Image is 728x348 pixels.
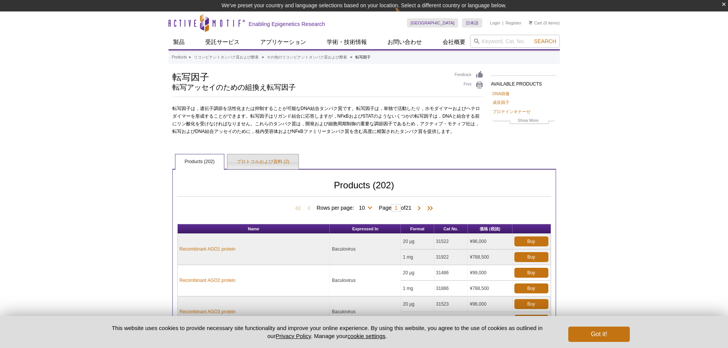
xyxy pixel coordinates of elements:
a: Recombinant AGO1 protein [180,246,236,253]
td: ¥788,500 [468,249,512,265]
li: | [503,18,504,28]
span: Rows per page: [316,204,375,211]
td: ¥96,000 [468,234,512,249]
a: Products (202) [175,154,224,170]
a: その他のリコンビナントタンパク質および酵素 [267,54,347,61]
td: 31486 [434,265,468,281]
button: Search [532,38,558,45]
a: 成長因子 [493,99,509,106]
h1: 転写因子 [172,71,447,82]
span: 転写因子は，遺伝子調節を活性化または抑制することが可能な 結合タンパク質です。転写因子は，単独で活動したり，ホモダイマーおよびヘテロダイマーを形成することができます。転写因子はリガンド結合に応答... [172,106,480,134]
button: cookie settings [347,333,385,339]
span: NF [292,129,298,134]
td: 20 µg [401,234,434,249]
li: (0 items) [529,18,560,28]
a: Register [506,20,521,26]
a: Buy [514,252,548,262]
td: 1 mg [401,249,434,265]
a: Buy [514,236,548,246]
span: NF [337,113,344,119]
td: 31923 [434,312,468,328]
td: 31922 [434,249,468,265]
td: Baculovirus [330,296,401,328]
a: アプリケーション [256,35,311,49]
a: プロトコルおよび資料 (2) [227,154,298,170]
h2: Enabling Epigenetics Research [249,21,325,28]
td: 20 µg [401,296,434,312]
th: Format [401,224,434,234]
span: Previous Page [305,205,313,212]
a: Recombinant AGO3 protein [180,308,236,315]
td: ¥788,500 [468,312,512,328]
span: Search [534,38,556,44]
button: Got it! [568,327,629,342]
td: ¥96,000 [468,296,512,312]
th: Name [178,224,330,234]
h2: 転写アッセイのための組換え転写因子 [172,84,447,91]
li: » [350,55,352,59]
span: DNA [442,113,452,119]
td: ¥788,500 [468,281,512,296]
td: 31522 [434,234,468,249]
h2: AVAILABLE PRODUCTS [491,75,556,89]
td: 1 mg [401,312,434,328]
span: B [346,113,349,119]
a: 製品 [169,35,189,49]
a: [GEOGRAPHIC_DATA] [407,18,459,28]
a: Buy [514,299,548,309]
span: DNA [195,129,205,134]
td: 31886 [434,281,468,296]
span: DNA [301,106,310,111]
a: 会社概要 [438,35,470,49]
a: Buy [514,315,548,325]
a: Cart [529,20,542,26]
a: Recombinant AGO2 protein [180,277,236,284]
a: リコンビナントタンパク質および酵素 [194,54,259,61]
td: 1 mg [401,281,434,296]
span: First Page [293,205,305,212]
td: 20 µg [401,265,434,281]
th: Cat No. [434,224,468,234]
li: 転写因子 [355,55,371,59]
a: DNA損傷 [493,90,510,97]
a: 日本語 [462,18,482,28]
a: Show More [493,117,555,126]
td: 31523 [434,296,468,312]
span: B [300,129,303,134]
li: » [189,55,191,59]
a: プロテインキナーゼ [493,108,530,115]
a: 学術・技術情報 [322,35,371,49]
a: Print [455,81,483,89]
a: Buy [514,268,548,278]
span: 21 [405,205,412,211]
span: STAT [363,113,374,119]
td: ¥99,000 [468,265,512,281]
a: 受託サービス [201,35,244,49]
span: Next Page [415,205,423,212]
h2: Products (202) [177,182,551,197]
img: Your Cart [529,21,532,24]
a: Buy [514,283,548,293]
span: Last Page [423,205,435,212]
a: Products [172,54,187,61]
td: Baculovirus [330,265,401,296]
li: » [262,55,264,59]
span: Page of [375,204,415,212]
img: Change Here [395,6,415,24]
th: 価格 (税抜) [468,224,512,234]
td: Baculovirus [330,234,401,265]
a: お問い合わせ [383,35,426,49]
input: Keyword, Cat. No. [470,35,560,48]
a: Privacy Policy [276,333,311,339]
a: Feedback [455,71,483,79]
th: Expressed In [330,224,401,234]
p: This website uses cookies to provide necessary site functionality and improve your online experie... [99,324,556,340]
a: Login [490,20,500,26]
